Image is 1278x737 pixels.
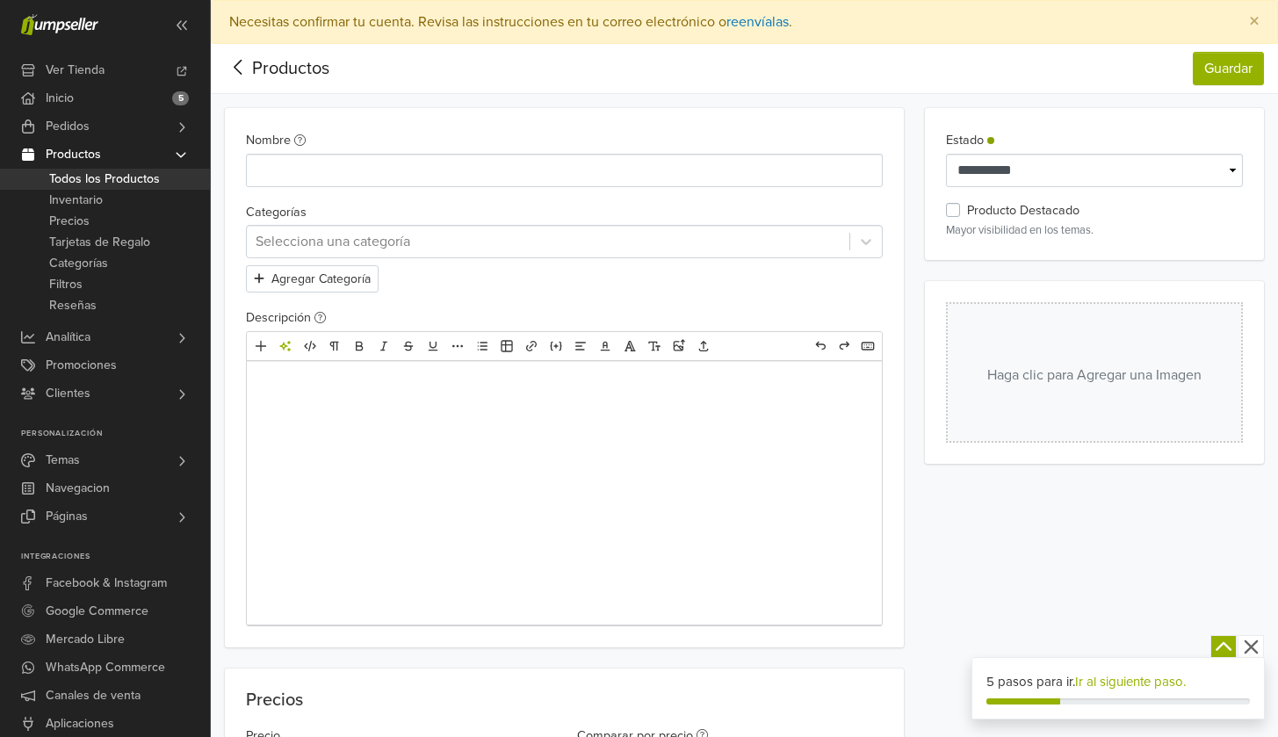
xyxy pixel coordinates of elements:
[422,335,444,358] a: Subrayado
[946,222,1243,239] p: Mayor visibilidad en los temas.
[946,131,994,150] label: Estado
[809,335,832,358] a: Deshacer
[172,91,189,105] span: 5
[569,335,592,358] a: Alineación
[246,203,307,222] label: Categorías
[249,335,272,358] a: Añadir
[274,335,297,358] a: Herramientas de IA
[946,302,1243,443] button: Haga clic para Agregar una Imagen
[471,335,494,358] a: Lista
[1231,1,1277,43] button: Close
[397,335,420,358] a: Eliminado
[1075,674,1186,690] a: Ir al siguiente paso.
[246,690,883,711] p: Precios
[372,335,395,358] a: Cursiva
[49,211,90,232] span: Precios
[46,323,90,351] span: Analítica
[49,169,160,190] span: Todos los Productos
[495,335,518,358] a: Tabla
[46,56,105,84] span: Ver Tienda
[986,672,1250,692] div: 5 pasos para ir.
[46,682,141,710] span: Canales de venta
[692,335,715,358] a: Subir archivos
[46,625,125,654] span: Mercado Libre
[46,379,90,408] span: Clientes
[726,13,789,31] a: reenvíalas
[246,265,379,293] button: Agregar Categoría
[246,308,326,328] label: Descripción
[46,446,80,474] span: Temas
[348,335,371,358] a: Negrita
[21,429,210,439] p: Personalización
[46,569,167,597] span: Facebook & Instagram
[299,335,321,358] a: HTML
[225,55,329,82] div: Productos
[246,131,306,150] label: Nombre
[856,335,879,358] a: Atajos
[49,190,103,211] span: Inventario
[46,597,148,625] span: Google Commerce
[46,474,110,502] span: Navegacion
[323,335,346,358] a: Formato
[49,232,150,253] span: Tarjetas de Regalo
[21,552,210,562] p: Integraciones
[46,141,101,169] span: Productos
[49,253,108,274] span: Categorías
[46,654,165,682] span: WhatsApp Commerce
[833,335,856,358] a: Rehacer
[594,335,617,358] a: Color del texto
[46,351,117,379] span: Promociones
[46,502,88,531] span: Páginas
[446,335,469,358] a: Más formato
[46,112,90,141] span: Pedidos
[643,335,666,358] a: Tamaño de fuente
[49,274,83,295] span: Filtros
[49,295,97,316] span: Reseñas
[520,335,543,358] a: Enlace
[46,84,74,112] span: Inicio
[545,335,567,358] a: Incrustar
[967,201,1079,220] label: Producto Destacado
[668,335,690,358] a: Subir imágenes
[1193,52,1264,85] button: Guardar
[1249,9,1260,34] span: ×
[618,335,641,358] a: Fuente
